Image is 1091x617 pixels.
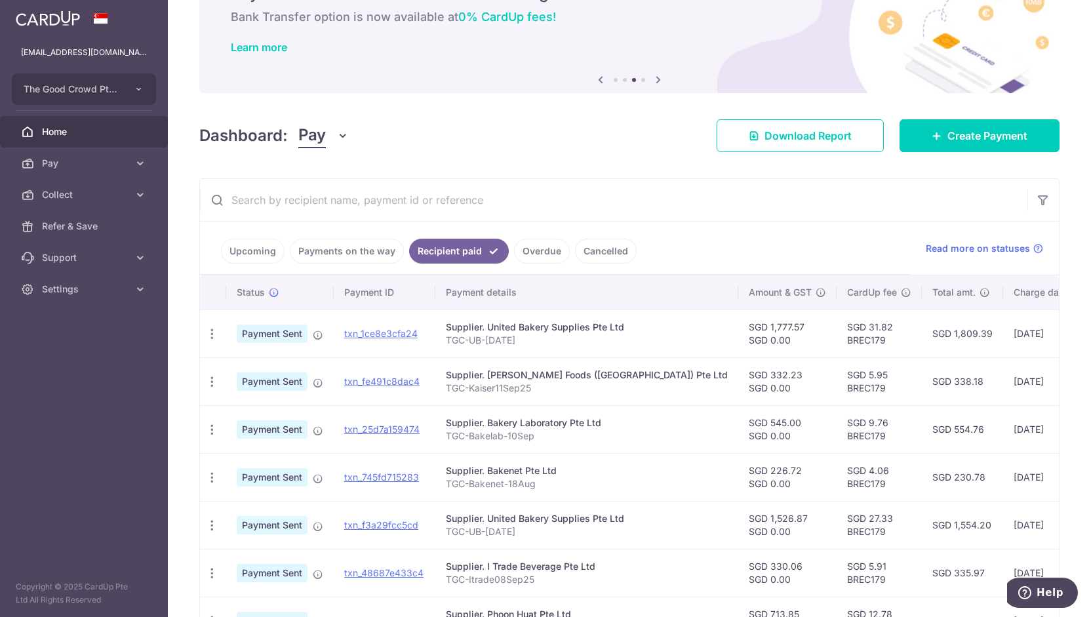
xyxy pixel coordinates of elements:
[221,239,285,264] a: Upcoming
[1007,578,1078,610] iframe: Opens a widget where you can find more information
[847,286,897,299] span: CardUp fee
[21,46,147,59] p: [EMAIL_ADDRESS][DOMAIN_NAME]
[344,519,418,530] a: txn_f3a29fcc5cd
[837,501,922,549] td: SGD 27.33 BREC179
[446,560,728,573] div: Supplier. I Trade Beverage Pte Ltd
[344,567,424,578] a: txn_48687e433c4
[922,501,1003,549] td: SGD 1,554.20
[237,286,265,299] span: Status
[237,564,307,582] span: Payment Sent
[446,464,728,477] div: Supplier. Bakenet Pte Ltd
[717,119,884,152] a: Download Report
[237,468,307,487] span: Payment Sent
[409,239,509,264] a: Recipient paid
[237,516,307,534] span: Payment Sent
[231,9,1028,25] h6: Bank Transfer option is now available at
[749,286,812,299] span: Amount & GST
[237,325,307,343] span: Payment Sent
[344,424,420,435] a: txn_25d7a159474
[926,242,1030,255] span: Read more on statuses
[837,357,922,405] td: SGD 5.95 BREC179
[922,453,1003,501] td: SGD 230.78
[237,420,307,439] span: Payment Sent
[575,239,637,264] a: Cancelled
[334,275,435,309] th: Payment ID
[42,283,129,296] span: Settings
[738,501,837,549] td: SGD 1,526.87 SGD 0.00
[446,321,728,334] div: Supplier. United Bakery Supplies Pte Ltd
[514,239,570,264] a: Overdue
[837,405,922,453] td: SGD 9.76 BREC179
[290,239,404,264] a: Payments on the way
[446,477,728,490] p: TGC-Bakenet-18Aug
[932,286,976,299] span: Total amt.
[922,549,1003,597] td: SGD 335.97
[344,471,419,483] a: txn_745fd715283
[42,188,129,201] span: Collect
[344,376,420,387] a: txn_fe491c8dac4
[922,309,1003,357] td: SGD 1,809.39
[837,453,922,501] td: SGD 4.06 BREC179
[24,83,121,96] span: The Good Crowd Pte Ltd
[344,328,418,339] a: txn_1ce8e3cfa24
[42,220,129,233] span: Refer & Save
[446,416,728,429] div: Supplier. Bakery Laboratory Pte Ltd
[42,251,129,264] span: Support
[298,123,349,148] button: Pay
[446,525,728,538] p: TGC-UB-[DATE]
[738,453,837,501] td: SGD 226.72 SGD 0.00
[947,128,1027,144] span: Create Payment
[446,382,728,395] p: TGC-Kaiser11Sep25
[926,242,1043,255] a: Read more on statuses
[764,128,852,144] span: Download Report
[738,357,837,405] td: SGD 332.23 SGD 0.00
[446,334,728,347] p: TGC-UB-[DATE]
[231,41,287,54] a: Learn more
[458,10,556,24] span: 0% CardUp fees!
[900,119,1060,152] a: Create Payment
[738,405,837,453] td: SGD 545.00 SGD 0.00
[12,73,156,105] button: The Good Crowd Pte Ltd
[435,275,738,309] th: Payment details
[42,157,129,170] span: Pay
[16,10,80,26] img: CardUp
[298,123,326,148] span: Pay
[1014,286,1067,299] span: Charge date
[922,405,1003,453] td: SGD 554.76
[199,124,288,148] h4: Dashboard:
[837,549,922,597] td: SGD 5.91 BREC179
[922,357,1003,405] td: SGD 338.18
[42,125,129,138] span: Home
[446,512,728,525] div: Supplier. United Bakery Supplies Pte Ltd
[738,549,837,597] td: SGD 330.06 SGD 0.00
[738,309,837,357] td: SGD 1,777.57 SGD 0.00
[446,429,728,443] p: TGC-Bakelab-10Sep
[446,368,728,382] div: Supplier. [PERSON_NAME] Foods ([GEOGRAPHIC_DATA]) Pte Ltd
[446,573,728,586] p: TGC-Itrade08Sep25
[237,372,307,391] span: Payment Sent
[200,179,1027,221] input: Search by recipient name, payment id or reference
[837,309,922,357] td: SGD 31.82 BREC179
